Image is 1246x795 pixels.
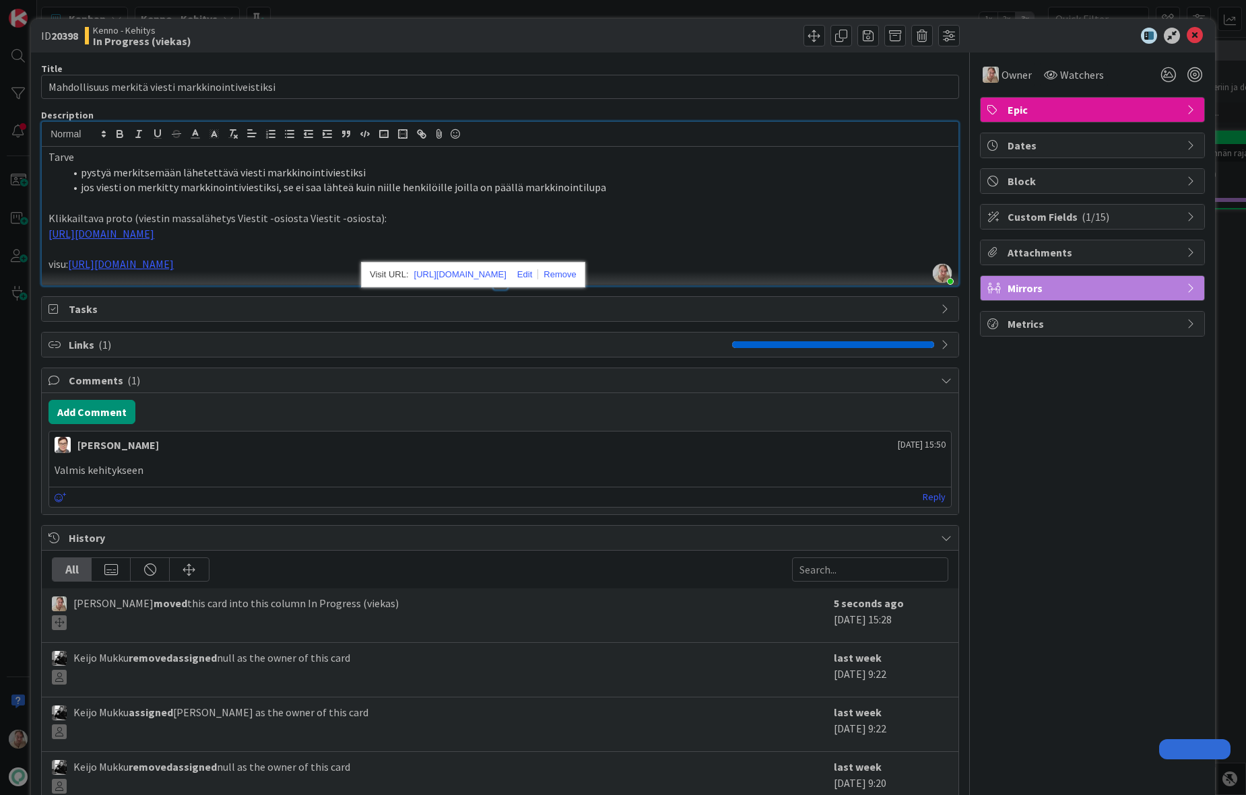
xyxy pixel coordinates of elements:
[1008,137,1180,153] span: Dates
[52,760,67,775] img: KM
[93,36,191,46] b: In Progress (viekas)
[1082,210,1109,223] span: ( 1/15 )
[65,165,952,180] li: pystyä merkitsemään lähetettävä viesti markkinointiviestiksi
[172,760,217,773] b: assigned
[1060,67,1104,83] span: Watchers
[53,558,92,581] div: All
[68,257,174,271] a: [URL][DOMAIN_NAME]
[48,211,952,226] p: Klikkailtava proto (viestin massalähetys Viestit -osiosta Viestit -osiosta):
[414,266,506,283] a: [URL][DOMAIN_NAME]
[1008,173,1180,189] span: Block
[73,704,368,739] span: Keijo Mukku [PERSON_NAME] as the owner of this card
[65,180,952,195] li: jos viesti on merkitty markkinointiviestiksi, se ei saa lähteä kuin niille henkilöille joilla on ...
[73,595,399,630] span: [PERSON_NAME] this card into this column In Progress (viekas)
[834,651,882,664] b: last week
[129,651,172,664] b: removed
[51,29,78,42] b: 20398
[1002,67,1032,83] span: Owner
[834,650,948,690] div: [DATE] 9:22
[41,109,94,121] span: Description
[834,705,882,719] b: last week
[923,489,946,506] a: Reply
[69,337,725,353] span: Links
[73,759,350,794] span: Keijo Mukku null as the owner of this card
[55,462,946,478] p: Valmis kehitykseen
[48,149,952,165] p: Tarve
[172,651,217,664] b: assigned
[41,75,959,99] input: type card name here...
[48,256,952,272] p: visu:
[41,63,63,75] label: Title
[834,760,882,773] b: last week
[898,438,946,452] span: [DATE] 15:50
[48,400,135,424] button: Add Comment
[52,596,67,611] img: SL
[129,705,173,719] b: assigned
[69,301,934,317] span: Tasks
[41,28,78,44] span: ID
[834,596,904,610] b: 5 seconds ago
[834,704,948,745] div: [DATE] 9:22
[48,227,154,240] a: [URL][DOMAIN_NAME]
[1008,316,1180,332] span: Metrics
[69,372,934,388] span: Comments
[1008,280,1180,296] span: Mirrors
[52,651,67,666] img: KM
[1008,102,1180,118] span: Epic
[77,437,159,453] div: [PERSON_NAME]
[792,557,948,582] input: Search...
[127,374,140,387] span: ( 1 )
[983,67,999,83] img: SL
[73,650,350,685] span: Keijo Mukku null as the owner of this card
[834,595,948,635] div: [DATE] 15:28
[55,437,71,453] img: SM
[154,596,187,610] b: moved
[129,760,172,773] b: removed
[69,530,934,546] span: History
[1008,209,1180,225] span: Custom Fields
[93,25,191,36] span: Kenno - Kehitys
[52,705,67,720] img: KM
[1008,244,1180,261] span: Attachments
[98,338,111,351] span: ( 1 )
[933,264,952,283] img: CcPpQQUoBtK3h3hTblgme1HbhBOhloSO.jpg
